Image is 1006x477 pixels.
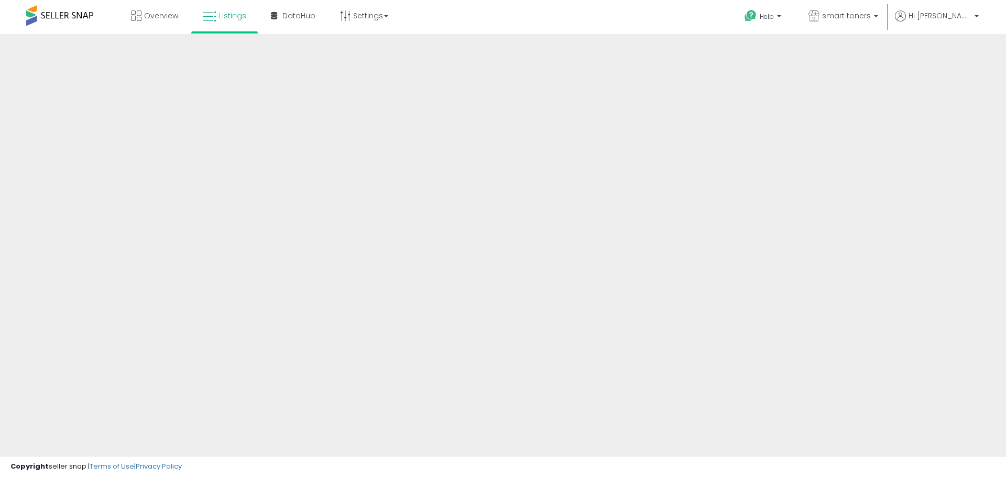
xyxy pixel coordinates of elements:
a: Help [736,2,792,34]
span: Listings [219,10,246,21]
span: DataHub [282,10,315,21]
a: Hi [PERSON_NAME] [895,10,979,34]
span: smart toners [822,10,871,21]
a: Privacy Policy [136,461,182,471]
div: seller snap | | [10,462,182,472]
span: Hi [PERSON_NAME] [909,10,971,21]
strong: Copyright [10,461,49,471]
a: Terms of Use [90,461,134,471]
span: Overview [144,10,178,21]
span: Help [760,12,774,21]
i: Get Help [744,9,757,23]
